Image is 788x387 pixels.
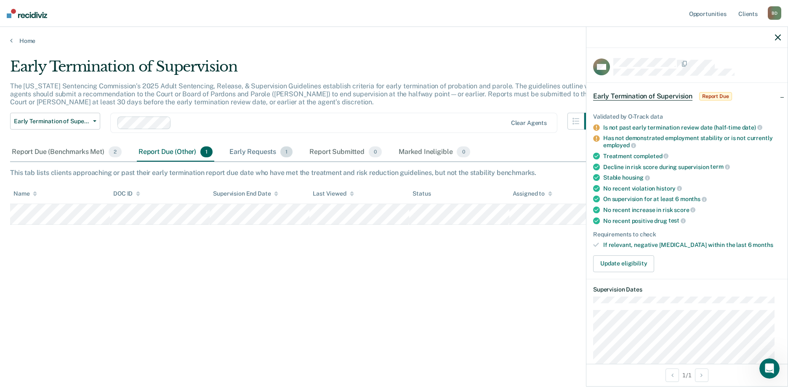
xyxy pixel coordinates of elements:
div: No recent positive drug [603,217,781,225]
div: Early Requests [228,143,294,162]
span: 0 [457,146,470,157]
div: Last Viewed [313,190,354,197]
span: Early Termination of Supervision [14,118,90,125]
span: Report Due [699,92,732,101]
div: 1 / 1 [586,364,788,386]
div: Early Termination of SupervisionReport Due [586,83,788,110]
div: No recent increase in risk [603,206,781,214]
span: Early Termination of Supervision [593,92,692,101]
dt: Supervision Dates [593,286,781,293]
span: 0 [369,146,382,157]
div: B D [768,6,781,20]
span: 1 [280,146,293,157]
span: months [753,241,773,248]
button: Update eligibility [593,255,654,272]
span: completed [634,153,669,159]
div: Early Termination of Supervision [10,58,601,82]
div: Stable [603,174,781,181]
div: Requirements to check [593,231,781,238]
div: Assigned to [513,190,552,197]
span: 2 [109,146,122,157]
div: Supervision End Date [213,190,278,197]
p: The [US_STATE] Sentencing Commission’s 2025 Adult Sentencing, Release, & Supervision Guidelines e... [10,82,601,106]
div: Status [413,190,431,197]
div: On supervision for at least 6 [603,195,781,203]
div: Report Due (Other) [137,143,214,162]
div: Clear agents [511,119,547,127]
span: term [710,163,729,170]
span: test [668,217,686,224]
div: This tab lists clients approaching or past their early termination report due date who have met t... [10,169,778,177]
div: Name [13,190,37,197]
iframe: Intercom live chat [759,358,780,379]
span: months [680,196,707,202]
a: Home [10,37,778,45]
div: If relevant, negative [MEDICAL_DATA] within the last 6 [603,241,781,249]
span: 1 [200,146,213,157]
div: Report Due (Benchmarks Met) [10,143,123,162]
span: housing [622,174,650,181]
span: score [674,207,695,213]
div: Marked Ineligible [397,143,472,162]
div: Report Submitted [308,143,383,162]
button: Next Opportunity [695,368,708,382]
div: Is not past early termination review date (half-time date) [603,124,781,131]
div: DOC ID [113,190,140,197]
div: Treatment [603,152,781,160]
div: No recent violation [603,185,781,192]
button: Previous Opportunity [666,368,679,382]
span: history [656,185,682,192]
div: Decline in risk score during supervision [603,163,781,171]
img: Recidiviz [7,9,47,18]
div: Validated by O-Track data [593,113,781,120]
div: Has not demonstrated employment stability or is not currently employed [603,135,781,149]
